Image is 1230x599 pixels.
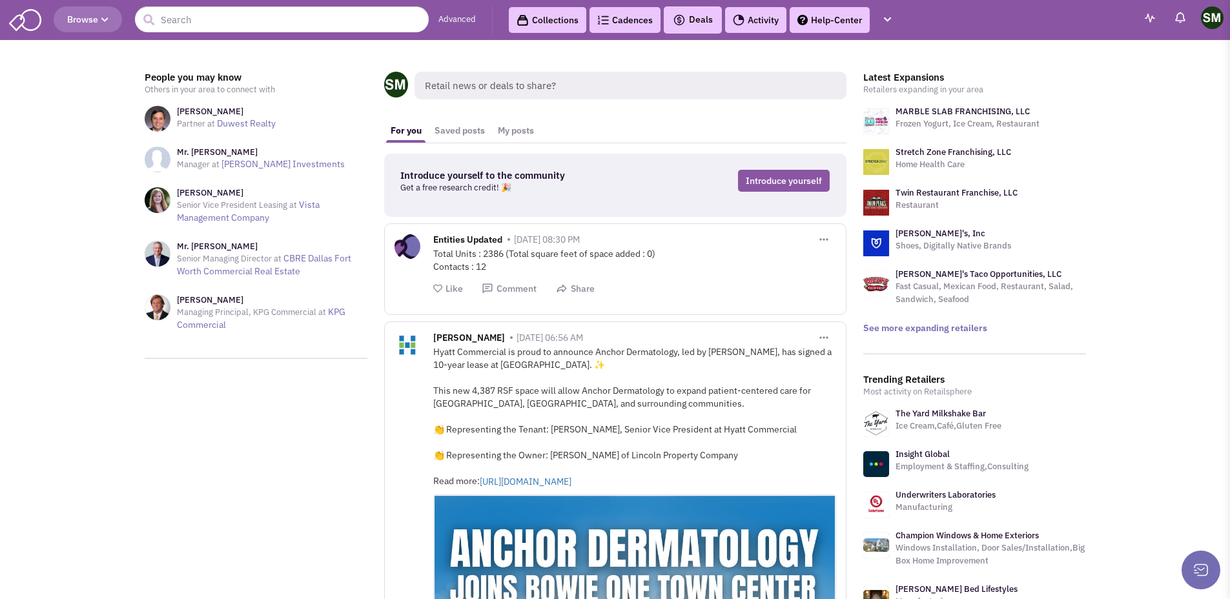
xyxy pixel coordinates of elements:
a: Help-Center [790,7,870,33]
p: Manufacturing [896,501,996,514]
a: KPG Commercial [177,306,345,330]
p: Ice Cream,Café,Gluten Free [896,420,1001,432]
a: Insight Global [896,449,950,460]
p: Restaurant [896,199,1018,212]
span: Managing Principal, KPG Commercial at [177,307,326,318]
a: Saved posts [428,119,491,143]
button: Like [433,283,463,295]
h3: Trending Retailers [863,374,1086,385]
span: [DATE] 08:30 PM [514,234,580,245]
p: Frozen Yogurt, Ice Cream, Restaurant [896,117,1040,130]
a: Underwriters Laboratories [896,489,996,500]
a: See more expanding retailers [863,322,987,334]
span: Senior Managing Director at [177,253,282,264]
p: Most activity on Retailsphere [863,385,1086,398]
span: Like [446,283,463,294]
span: Retail news or deals to share? [415,72,846,99]
a: Cadences [589,7,661,33]
a: [URL][DOMAIN_NAME] [480,475,661,488]
button: Deals [669,12,717,28]
h3: Mr. [PERSON_NAME] [177,241,367,252]
img: help.png [797,15,808,25]
img: logo [863,230,889,256]
button: Share [556,283,595,295]
a: Introduce yourself [738,170,830,192]
img: Cadences_logo.png [597,15,609,25]
img: SmartAdmin [9,6,41,31]
span: [PERSON_NAME] [433,332,505,347]
a: [PERSON_NAME] Investments [221,158,345,170]
span: Entities Updated [433,234,502,249]
p: Retailers expanding in your area [863,83,1086,96]
input: Search [135,6,429,32]
a: [PERSON_NAME] Bed Lifestyles [896,584,1018,594]
img: logo [863,271,889,297]
a: [PERSON_NAME]'s Taco Opportunities, LLC [896,269,1061,279]
h3: Introduce yourself to the community [400,170,644,181]
img: icon-collection-lavender-black.svg [517,14,529,26]
div: Hyatt Commercial is proud to announce Anchor Dermatology, led by [PERSON_NAME], has signed a 10-y... [433,345,836,488]
img: Activity.png [733,14,744,26]
a: Stretch Zone Franchising, LLC [896,147,1011,157]
p: Home Health Care [896,158,1011,171]
button: Comment [482,283,537,295]
img: NoImageAvailable1.jpg [145,147,170,172]
a: Champion Windows & Home Exteriors [896,530,1039,541]
span: Senior Vice President Leasing at [177,199,297,210]
a: Twin Restaurant Franchise, LLC [896,187,1018,198]
img: icon-deals.svg [673,12,686,28]
img: Safin Momin [1201,6,1224,29]
div: Total Units : 2386 (Total square feet of space added : 0) Contacts : 12 [433,247,836,273]
a: Activity [725,7,786,33]
button: Browse [54,6,122,32]
a: For you [384,119,428,143]
h3: [PERSON_NAME] [177,294,367,306]
h3: People you may know [145,72,367,83]
span: Deals [673,14,713,25]
p: Others in your area to connect with [145,83,367,96]
a: Duwest Realty [217,117,276,129]
p: Employment & Staffing,Consulting [896,460,1029,473]
p: Fast Casual, Mexican Food, Restaurant, Salad, Sandwich, Seafood [896,280,1086,306]
span: Manager at [177,159,220,170]
a: MARBLE SLAB FRANCHISING, LLC [896,106,1030,117]
p: Shoes, Digitally Native Brands [896,239,1011,252]
a: Vista Management Company [177,199,320,223]
a: The Yard Milkshake Bar [896,408,986,419]
img: logo [863,149,889,175]
span: Browse [67,14,108,25]
a: My posts [491,119,540,143]
a: Collections [509,7,586,33]
img: logo [863,108,889,134]
p: Windows Installation, Door Sales/Installation,Big Box Home Improvement [896,542,1086,567]
p: Get a free research credit! 🎉 [400,181,644,194]
h3: [PERSON_NAME] [177,106,276,117]
span: Partner at [177,118,215,129]
img: logo [863,190,889,216]
h3: Mr. [PERSON_NAME] [177,147,345,158]
span: [DATE] 06:56 AM [517,332,583,343]
h3: Latest Expansions [863,72,1086,83]
h3: [PERSON_NAME] [177,187,367,199]
a: Advanced [438,14,476,26]
a: CBRE Dallas Fort Worth Commercial Real Estate [177,252,351,277]
a: [PERSON_NAME]'s, Inc [896,228,985,239]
